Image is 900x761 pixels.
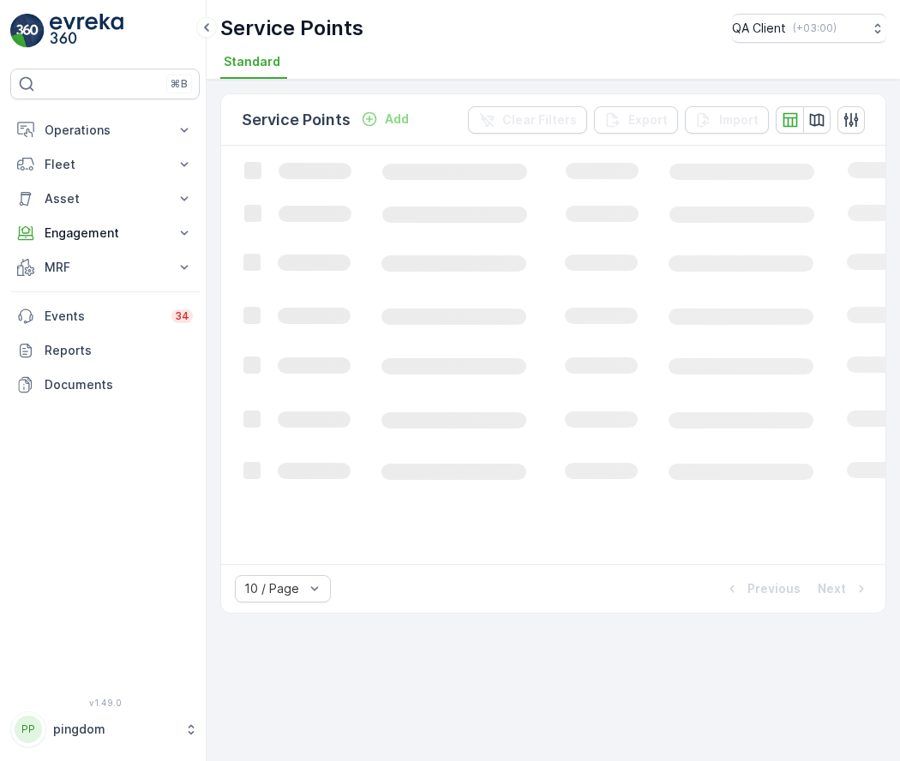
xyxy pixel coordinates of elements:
[732,14,886,43] button: QA Client(+03:00)
[722,578,802,599] button: Previous
[628,111,668,129] p: Export
[10,14,45,48] img: logo
[15,716,42,743] div: PP
[10,147,200,182] button: Fleet
[685,106,769,134] button: Import
[719,111,759,129] p: Import
[385,111,409,128] p: Add
[45,190,165,207] p: Asset
[732,20,786,37] p: QA Client
[242,108,351,132] p: Service Points
[175,309,189,323] p: 34
[10,250,200,285] button: MRF
[45,342,193,359] p: Reports
[224,53,280,70] span: Standard
[818,580,846,597] p: Next
[53,721,176,738] p: pingdom
[50,14,123,48] img: logo_light-DOdMpM7g.png
[10,216,200,250] button: Engagement
[45,156,165,173] p: Fleet
[10,333,200,368] a: Reports
[468,106,587,134] button: Clear Filters
[10,299,200,333] a: Events34
[10,368,200,402] a: Documents
[45,259,165,276] p: MRF
[816,578,872,599] button: Next
[45,225,165,242] p: Engagement
[45,308,161,325] p: Events
[354,109,416,129] button: Add
[594,106,678,134] button: Export
[10,182,200,216] button: Asset
[45,122,165,139] p: Operations
[502,111,577,129] p: Clear Filters
[10,698,200,708] span: v 1.49.0
[45,376,193,393] p: Documents
[220,15,363,42] p: Service Points
[10,113,200,147] button: Operations
[171,77,188,91] p: ⌘B
[747,580,801,597] p: Previous
[10,711,200,747] button: PPpingdom
[793,21,837,35] p: ( +03:00 )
